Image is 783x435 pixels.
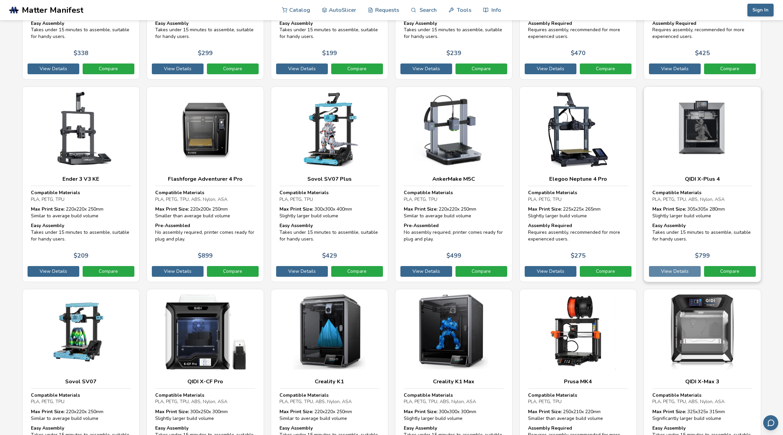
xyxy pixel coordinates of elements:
[279,206,380,219] div: 300 x 300 x 400 mm Slightly larger build volume
[528,189,577,196] strong: Compatible Materials
[404,206,504,219] div: 220 x 220 x 250 mm Similar to average build volume
[571,252,585,259] p: $ 275
[763,415,778,430] button: Send feedback via email
[528,425,572,431] strong: Assembly Required
[31,206,131,219] div: 220 x 220 x 250 mm Similar to average build volume
[528,398,562,405] span: PLA, PETG, TPU
[528,196,562,203] span: PLA, PETG, TPU
[31,408,64,415] strong: Max Print Size:
[155,206,189,212] strong: Max Print Size:
[525,266,576,277] a: View Details
[31,398,64,405] span: PLA, PETG, TPU
[22,86,140,282] a: Ender 3 V3 KECompatible MaterialsPLA, PETG, TPUMax Print Size: 220x220x 250mmSimilar to average b...
[528,222,572,229] strong: Assembly Required
[404,20,437,27] strong: Easy Assembly
[652,20,752,40] div: Requires assembly, recommended for more experienced users.
[83,63,134,74] a: Compare
[31,408,131,422] div: 220 x 220 x 250 mm Similar to average build volume
[28,63,79,74] a: View Details
[404,408,504,422] div: 300 x 300 x 300 mm Slightly larger build volume
[31,222,64,229] strong: Easy Assembly
[404,222,439,229] strong: Pre-Assembled
[528,206,628,219] div: 225 x 225 x 265 mm Slightly larger build volume
[644,86,761,282] a: QIDI X-Plus 4Compatible MaterialsPLA, PETG, TPU, ABS, Nylon, ASAMax Print Size: 305x305x 280mmSli...
[695,252,710,259] p: $ 799
[155,222,190,229] strong: Pre-Assembled
[695,50,710,57] p: $ 425
[31,196,64,203] span: PLA, PETG, TPU
[528,20,628,40] div: Requires assembly, recommended for more experienced users.
[31,425,64,431] strong: Easy Assembly
[322,50,337,57] p: $ 199
[652,408,752,422] div: 325 x 325 x 315 mm Significantly larger build volume
[279,196,313,203] span: PLA, PETG, TPU
[404,196,437,203] span: PLA, PETG, TPU
[271,86,388,282] a: Sovol SV07 PlusCompatible MaterialsPLA, PETG, TPUMax Print Size: 300x300x 400mmSlightly larger bu...
[747,4,774,16] button: Sign In
[74,252,88,259] p: $ 209
[528,222,628,242] div: Requires assembly, recommended for more experienced users.
[31,206,64,212] strong: Max Print Size:
[519,86,637,282] a: Elegoo Neptune 4 ProCompatible MaterialsPLA, PETG, TPUMax Print Size: 225x225x 265mmSlightly larg...
[528,408,628,422] div: 250 x 210 x 220 mm Smaller than average build volume
[31,378,131,385] h3: Sovol SV07
[455,63,507,74] a: Compare
[652,176,752,182] h3: QIDI X-Plus 4
[404,378,504,385] h3: Creality K1 Max
[652,222,686,229] strong: Easy Assembly
[155,398,227,405] span: PLA, PETG, TPU, ABS, Nylon, ASA
[525,63,576,74] a: View Details
[404,408,437,415] strong: Max Print Size:
[404,398,476,405] span: PLA, PETG, TPU, ABS, Nylon, ASA
[279,20,380,40] div: Takes under 15 minutes to assemble, suitable for handy users.
[279,222,313,229] strong: Easy Assembly
[322,252,337,259] p: $ 429
[207,266,259,277] a: Compare
[83,266,134,277] a: Compare
[404,392,453,398] strong: Compatible Materials
[404,20,504,40] div: Takes under 15 minutes to assemble, suitable for handy users.
[528,20,572,27] strong: Assembly Required
[28,266,79,277] a: View Details
[279,206,313,212] strong: Max Print Size:
[652,378,752,385] h3: QIDI X-Max 3
[528,408,562,415] strong: Max Print Size:
[704,266,756,277] a: Compare
[155,189,204,196] strong: Compatible Materials
[152,266,204,277] a: View Details
[649,63,701,74] a: View Details
[31,189,80,196] strong: Compatible Materials
[146,86,264,282] a: Flashforge Adventurer 4 ProCompatible MaterialsPLA, PETG, TPU, ABS, Nylon, ASAMax Print Size: 220...
[279,408,313,415] strong: Max Print Size:
[528,206,562,212] strong: Max Print Size:
[31,176,131,182] h3: Ender 3 V3 KE
[155,20,188,27] strong: Easy Assembly
[652,20,696,27] strong: Assembly Required
[331,63,383,74] a: Compare
[404,425,437,431] strong: Easy Assembly
[31,222,131,242] div: Takes under 15 minutes to assemble, suitable for handy users.
[155,425,188,431] strong: Easy Assembly
[152,63,204,74] a: View Details
[652,398,725,405] span: PLA, PETG, TPU, ABS, Nylon, ASA
[198,252,213,259] p: $ 899
[652,196,725,203] span: PLA, PETG, TPU, ABS, Nylon, ASA
[580,266,632,277] a: Compare
[652,408,686,415] strong: Max Print Size:
[400,63,452,74] a: View Details
[580,63,632,74] a: Compare
[395,86,513,282] a: AnkerMake M5CCompatible MaterialsPLA, PETG, TPUMax Print Size: 220x220x 250mmSimilar to average b...
[652,189,701,196] strong: Compatible Materials
[446,252,461,259] p: $ 499
[279,398,352,405] span: PLA, PETG, TPU, ABS, Nylon, ASA
[31,20,64,27] strong: Easy Assembly
[446,50,461,57] p: $ 239
[155,206,255,219] div: 220 x 200 x 250 mm Smaller than average build volume
[155,20,255,40] div: Takes under 15 minutes to assemble, suitable for handy users.
[652,206,752,219] div: 305 x 305 x 280 mm Slightly larger build volume
[279,189,329,196] strong: Compatible Materials
[198,50,213,57] p: $ 299
[652,425,686,431] strong: Easy Assembly
[155,222,255,242] div: No assembly required, printer comes ready for plug and play.
[279,20,313,27] strong: Easy Assembly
